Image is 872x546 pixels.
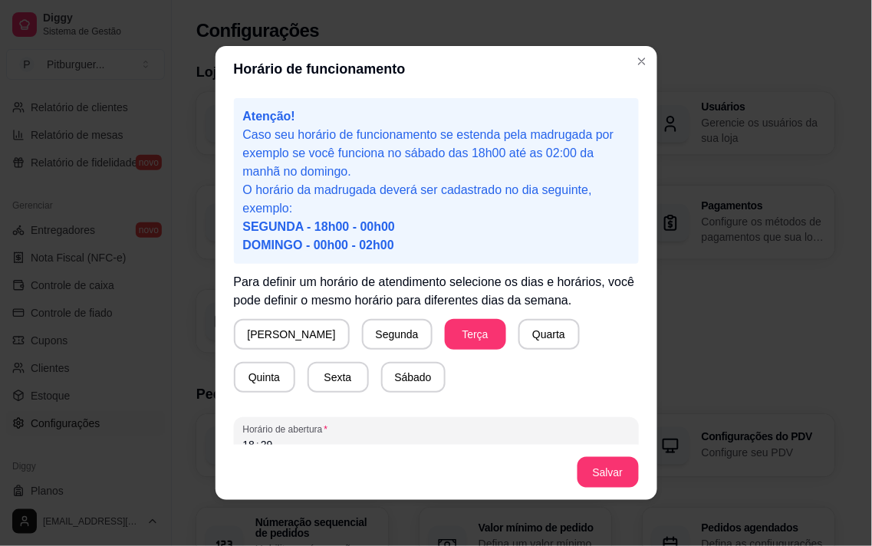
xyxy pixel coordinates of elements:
button: Quinta [234,362,295,393]
button: Sexta [308,362,369,393]
p: Para definir um horário de atendimento selecione os dias e horários, você pode definir o mesmo ho... [234,273,639,310]
span: SEGUNDA - 18h00 - 00h00 [243,220,396,233]
button: Sábado [381,362,446,393]
button: Terça [445,319,506,350]
div: : [255,437,261,452]
button: Close [630,49,654,74]
span: DOMINGO - 00h00 - 02h00 [243,238,394,252]
div: minute, [259,437,275,452]
span: Horário de abertura [243,423,630,436]
button: Salvar [577,457,639,488]
button: Segunda [362,319,433,350]
button: Quarta [518,319,580,350]
p: Caso seu horário de funcionamento se estenda pela madrugada por exemplo se você funciona no sábad... [243,126,630,181]
p: O horário da madrugada deverá ser cadastrado no dia seguinte, exemplo: [243,181,630,255]
button: [PERSON_NAME] [234,319,350,350]
header: Horário de funcionamento [216,46,657,92]
div: hour, [242,437,257,452]
p: Atenção! [243,107,630,126]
